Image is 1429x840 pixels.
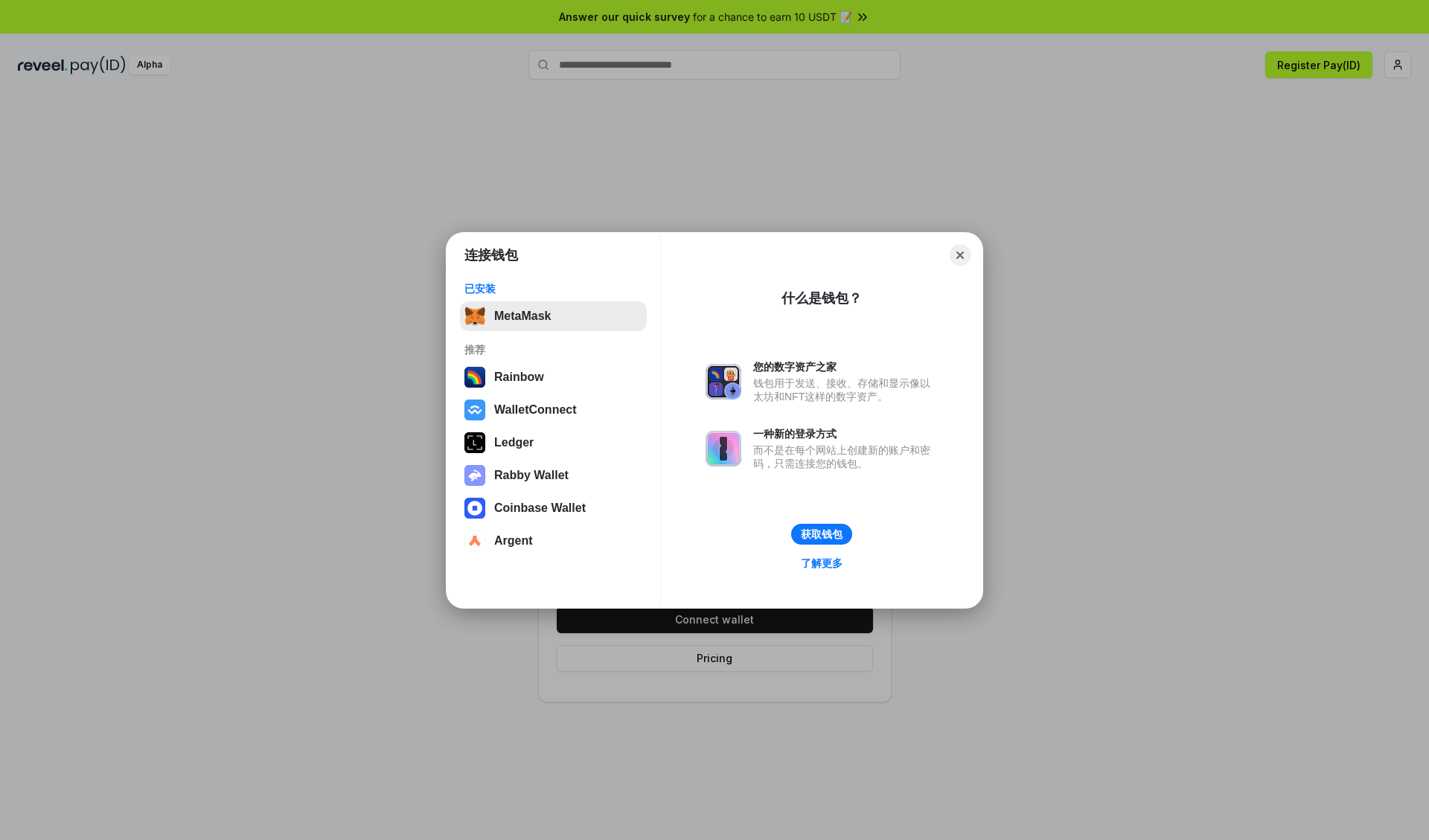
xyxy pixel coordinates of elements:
[494,469,569,482] div: Rabby Wallet
[464,498,485,519] img: svg+xml,%3Csvg%20width%3D%2228%22%20height%3D%2228%22%20viewBox%3D%220%200%2028%2028%22%20fill%3D...
[464,530,485,551] img: svg+xml,%3Csvg%20width%3D%2228%22%20height%3D%2228%22%20viewBox%3D%220%200%2028%2028%22%20fill%3D...
[460,493,647,523] button: Coinbase Wallet
[781,289,862,307] div: 什么是钱包？
[494,371,544,384] div: Rainbow
[753,376,938,403] div: 钱包用于发送、接收、存储和显示像以太坊和NFT这样的数字资产。
[950,245,971,266] button: Close
[464,306,485,327] img: svg+xml,%3Csvg%20fill%3D%22none%22%20height%3D%2233%22%20viewBox%3D%220%200%2035%2033%22%20width%...
[706,364,741,400] img: svg+xml,%3Csvg%20xmlns%3D%22http%3A%2F%2Fwww.w3.org%2F2000%2Fsvg%22%20fill%3D%22none%22%20viewBox...
[494,436,534,449] div: Ledger
[753,443,938,470] div: 而不是在每个网站上创建新的账户和密码，只需连接您的钱包。
[460,461,647,490] button: Rabby Wallet
[464,367,485,388] img: svg+xml,%3Csvg%20width%3D%22120%22%20height%3D%22120%22%20viewBox%3D%220%200%20120%20120%22%20fil...
[494,501,586,515] div: Coinbase Wallet
[706,431,741,467] img: svg+xml,%3Csvg%20xmlns%3D%22http%3A%2F%2Fwww.w3.org%2F2000%2Fsvg%22%20fill%3D%22none%22%20viewBox...
[464,246,518,264] h1: 连接钱包
[460,301,647,331] button: MetaMask
[494,534,533,548] div: Argent
[464,343,642,356] div: 推荐
[460,362,647,392] button: Rainbow
[791,524,852,545] button: 获取钱包
[494,403,577,417] div: WalletConnect
[753,427,938,440] div: 一种新的登录方式
[460,428,647,458] button: Ledger
[801,557,843,570] div: 了解更多
[464,282,642,295] div: 已安装
[753,360,938,373] div: 您的数字资产之家
[464,400,485,420] img: svg+xml,%3Csvg%20width%3D%2228%22%20height%3D%2228%22%20viewBox%3D%220%200%2028%2028%22%20fill%3D...
[792,554,851,573] a: 了解更多
[464,432,485,453] img: svg+xml,%3Csvg%20xmlns%3D%22http%3A%2F%2Fwww.w3.org%2F2000%2Fsvg%22%20width%3D%2228%22%20height%3...
[460,526,647,556] button: Argent
[494,310,551,323] div: MetaMask
[801,528,843,541] div: 获取钱包
[464,465,485,486] img: svg+xml,%3Csvg%20xmlns%3D%22http%3A%2F%2Fwww.w3.org%2F2000%2Fsvg%22%20fill%3D%22none%22%20viewBox...
[460,395,647,425] button: WalletConnect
